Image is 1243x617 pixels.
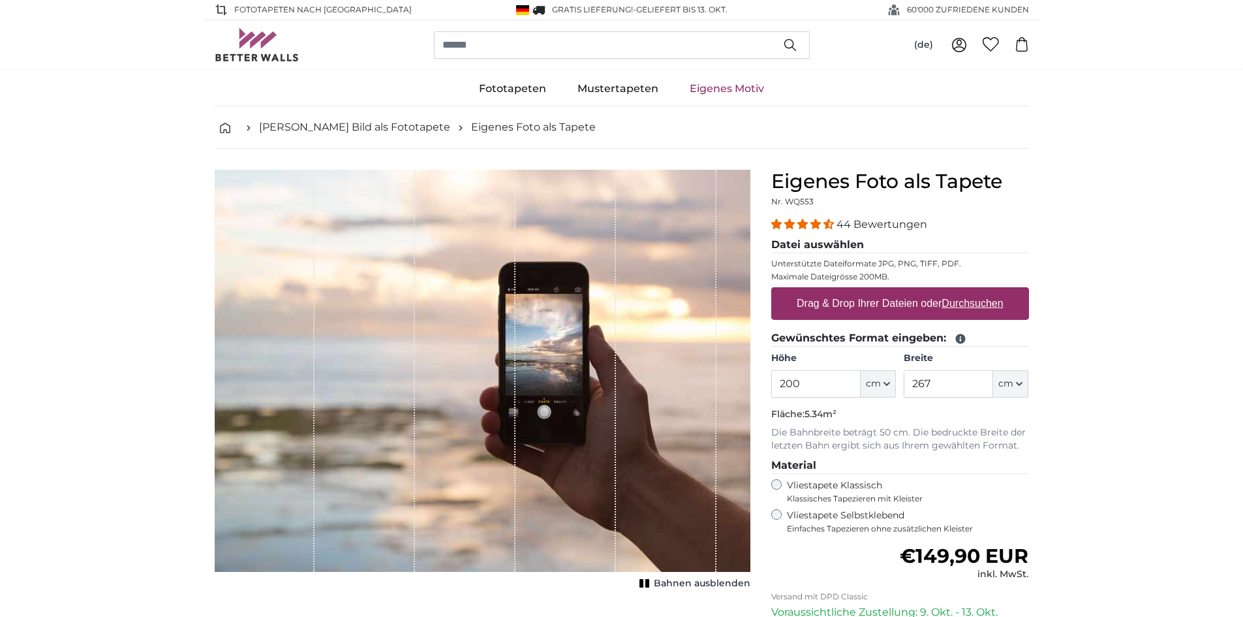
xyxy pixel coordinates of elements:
[998,377,1013,390] span: cm
[787,494,1018,504] span: Klassisches Tapezieren mit Kleister
[471,119,596,135] a: Eigenes Foto als Tapete
[904,352,1028,365] label: Breite
[787,524,1029,534] span: Einfaches Tapezieren ohne zusätzlichen Kleister
[907,4,1029,16] span: 60'000 ZUFRIEDENE KUNDEN
[771,458,1029,474] legend: Material
[562,72,674,106] a: Mustertapeten
[771,330,1029,347] legend: Gewünschtes Format eingeben:
[516,5,529,15] img: Deutschland
[654,577,750,590] span: Bahnen ausblenden
[552,5,633,14] span: GRATIS Lieferung!
[900,568,1028,581] div: inkl. MwSt.
[861,370,896,398] button: cm
[674,72,780,106] a: Eigenes Motiv
[636,5,728,14] span: Geliefert bis 13. Okt.
[215,170,750,593] div: 1 of 1
[259,119,450,135] a: [PERSON_NAME] Bild als Fototapete
[771,352,896,365] label: Höhe
[787,479,1018,504] label: Vliestapete Klassisch
[771,218,836,230] span: 4.34 stars
[993,370,1028,398] button: cm
[771,272,1029,282] p: Maximale Dateigrösse 200MB.
[463,72,562,106] a: Fototapeten
[771,426,1029,452] p: Die Bahnbreite beträgt 50 cm. Die bedruckte Breite der letzten Bahn ergibt sich aus Ihrem gewählt...
[215,106,1029,149] nav: breadcrumbs
[234,4,412,16] span: Fototapeten nach [GEOGRAPHIC_DATA]
[771,408,1029,421] p: Fläche:
[836,218,927,230] span: 44 Bewertungen
[633,5,728,14] span: -
[805,408,836,420] span: 5.34m²
[900,544,1028,568] span: €149,90 EUR
[791,291,1009,317] label: Drag & Drop Ihrer Dateien oder
[215,28,299,61] img: Betterwalls
[942,298,1003,309] u: Durchsuchen
[771,237,1029,253] legend: Datei auswählen
[866,377,881,390] span: cm
[904,33,944,57] button: (de)
[771,259,1029,269] p: Unterstützte Dateiformate JPG, PNG, TIFF, PDF.
[771,197,814,206] span: Nr. WQ553
[771,592,1029,602] p: Versand mit DPD Classic
[771,170,1029,193] h1: Eigenes Foto als Tapete
[636,575,750,593] button: Bahnen ausblenden
[787,509,1029,534] label: Vliestapete Selbstklebend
